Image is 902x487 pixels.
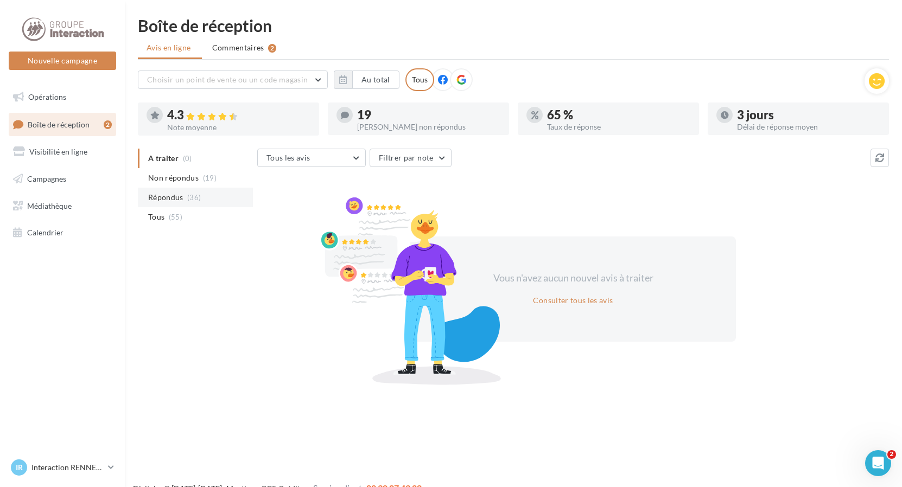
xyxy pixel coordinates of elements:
button: Nouvelle campagne [9,52,116,70]
button: Tous les avis [257,149,366,167]
div: Note moyenne [167,124,310,131]
button: Filtrer par note [370,149,452,167]
div: Boîte de réception [138,17,889,34]
button: Au total [334,71,399,89]
span: Boîte de réception [28,119,90,129]
span: Visibilité en ligne [29,147,87,156]
span: IR [16,462,23,473]
div: 3 jours [737,109,880,121]
span: Tous les avis [266,153,310,162]
span: Choisir un point de vente ou un code magasin [147,75,308,84]
iframe: Intercom live chat [865,450,891,476]
div: Vous n'avez aucun nouvel avis à traiter [480,271,666,285]
a: Médiathèque [7,195,118,217]
span: (55) [169,213,182,221]
div: Délai de réponse moyen [737,123,880,131]
span: (19) [203,174,217,182]
button: Consulter tous les avis [529,294,617,307]
div: 2 [104,120,112,129]
a: Opérations [7,86,118,108]
button: Au total [352,71,399,89]
span: Commentaires [212,42,264,53]
span: Calendrier [27,228,63,237]
span: Non répondus [148,172,199,183]
div: 65 % [547,109,690,121]
span: 2 [887,450,896,459]
span: Opérations [28,92,66,101]
span: (36) [187,193,201,202]
div: Tous [405,68,434,91]
a: Campagnes [7,168,118,190]
a: Visibilité en ligne [7,140,118,163]
div: Taux de réponse [547,123,690,131]
div: [PERSON_NAME] non répondus [357,123,500,131]
span: Campagnes [27,174,66,183]
p: Interaction RENNES TERTIAIRE [31,462,104,473]
a: IR Interaction RENNES TERTIAIRE [9,457,116,478]
div: 2 [268,44,276,53]
a: Boîte de réception2 [7,113,118,136]
span: Répondus [148,192,183,203]
div: 19 [357,109,500,121]
span: Tous [148,212,164,222]
button: Choisir un point de vente ou un code magasin [138,71,328,89]
a: Calendrier [7,221,118,244]
div: 4.3 [167,109,310,121]
span: Médiathèque [27,201,72,210]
